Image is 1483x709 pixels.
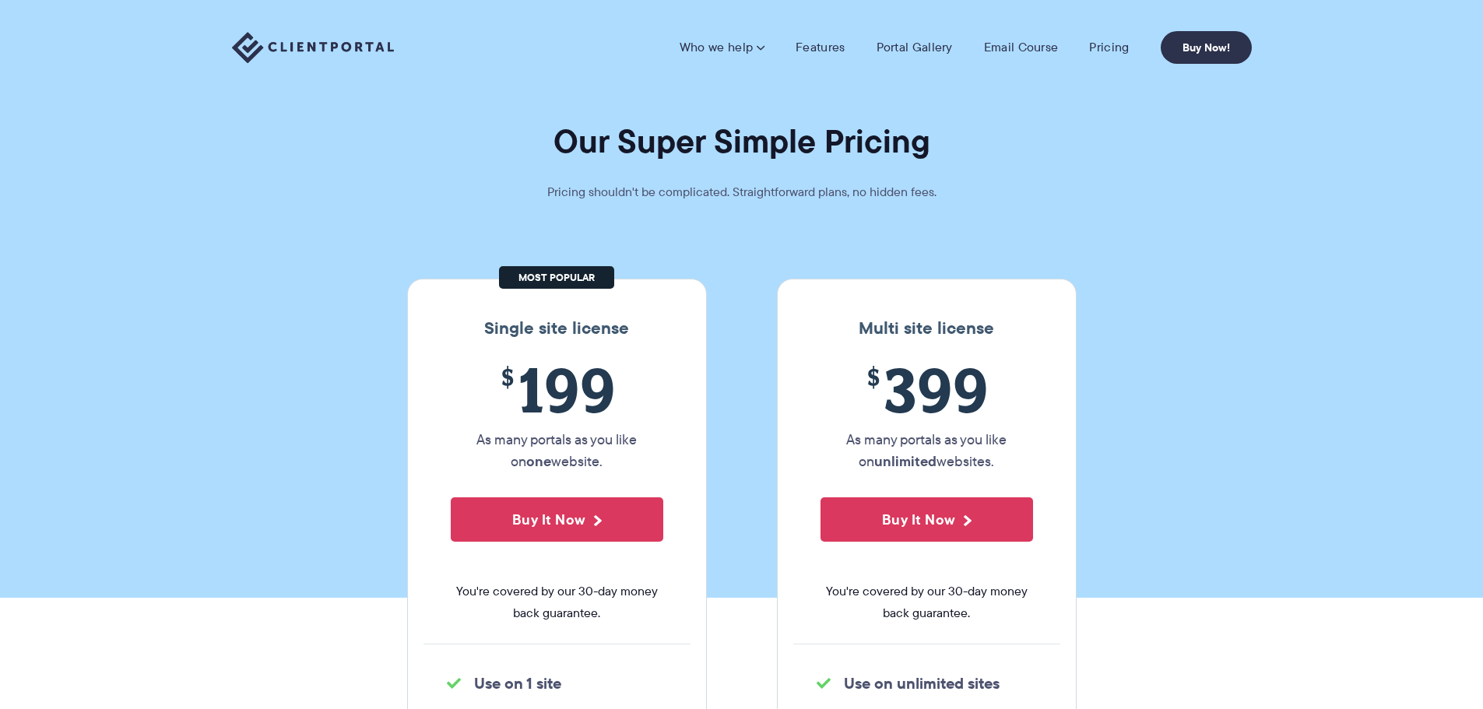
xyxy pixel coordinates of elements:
button: Buy It Now [821,497,1033,542]
strong: Use on unlimited sites [844,672,1000,695]
p: As many portals as you like on website. [451,429,663,472]
p: Pricing shouldn't be complicated. Straightforward plans, no hidden fees. [508,181,975,203]
span: You're covered by our 30-day money back guarantee. [451,581,663,624]
h3: Single site license [423,318,691,339]
p: As many portals as you like on websites. [821,429,1033,472]
span: You're covered by our 30-day money back guarantee. [821,581,1033,624]
span: 199 [451,354,663,425]
strong: unlimited [874,451,937,472]
strong: Use on 1 site [474,672,561,695]
a: Features [796,40,845,55]
a: Portal Gallery [877,40,953,55]
strong: one [526,451,551,472]
a: Pricing [1089,40,1129,55]
h3: Multi site license [793,318,1060,339]
span: 399 [821,354,1033,425]
a: Who we help [680,40,764,55]
button: Buy It Now [451,497,663,542]
a: Email Course [984,40,1059,55]
a: Buy Now! [1161,31,1252,64]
